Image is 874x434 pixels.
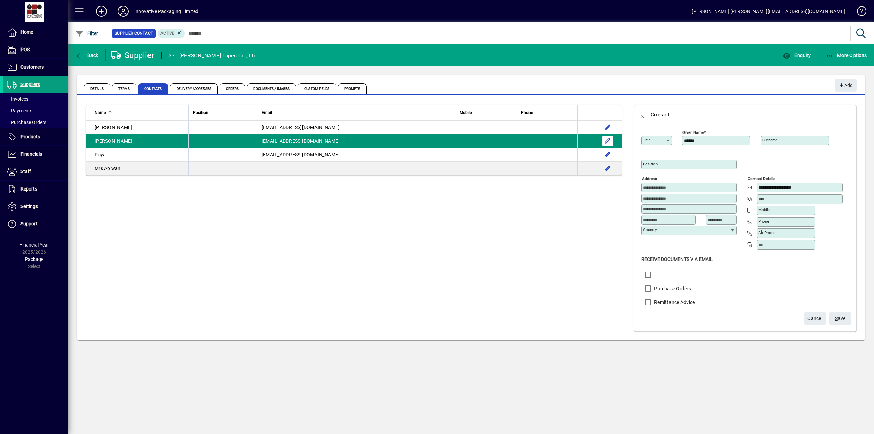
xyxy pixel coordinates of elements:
span: [EMAIL_ADDRESS][DOMAIN_NAME] [262,138,340,144]
button: Back [74,49,100,61]
span: Documents / Images [247,83,296,94]
a: Payments [3,105,68,116]
span: ave [835,313,846,324]
span: Cancel [807,313,822,324]
span: Add [838,80,853,91]
span: More Options [826,53,867,58]
button: Add [835,79,857,92]
span: Name [95,109,106,116]
mat-label: Country [643,227,657,232]
mat-label: Title [643,138,651,142]
a: POS [3,41,68,58]
mat-label: Phone [758,219,769,224]
span: Receive Documents Via Email [641,256,713,262]
mat-label: Position [643,162,658,166]
button: Cancel [804,312,826,325]
div: Contact [651,109,669,120]
div: Position [193,109,253,116]
div: Phone [521,109,573,116]
a: Customers [3,59,68,76]
span: Priya [95,152,106,157]
span: Mobile [460,109,472,116]
span: Financials [20,151,42,157]
button: Save [829,312,851,325]
button: Add [90,5,112,17]
a: Invoices [3,93,68,105]
mat-label: Given name [682,130,704,135]
span: S [835,316,838,321]
a: Reports [3,181,68,198]
mat-label: Mobile [758,207,770,212]
span: Payments [7,108,32,113]
span: Purchase Orders [7,120,46,125]
a: Settings [3,198,68,215]
span: Products [20,134,40,139]
div: Mobile [460,109,512,116]
span: Details [84,83,110,94]
span: Active [160,31,174,36]
mat-label: Surname [762,138,778,142]
span: [EMAIL_ADDRESS][DOMAIN_NAME] [262,125,340,130]
mat-label: Alt Phone [758,230,775,235]
button: Filter [74,27,100,40]
button: Profile [112,5,134,17]
a: Support [3,215,68,233]
span: Delivery Addresses [170,83,218,94]
div: 37 - [PERSON_NAME] Tapes Co., Ltd [169,50,257,61]
span: Reports [20,186,37,192]
span: Prompts [338,83,367,94]
a: Purchase Orders [3,116,68,128]
span: Mrs [95,166,103,171]
span: Financial Year [19,242,49,248]
button: More Options [824,49,869,61]
span: Apiwan [104,166,121,171]
span: Supplier Contact [115,30,153,37]
mat-chip: Activation Status: Active [158,29,185,38]
app-page-header-button: Back [68,49,106,61]
span: Invoices [7,96,28,102]
span: Email [262,109,272,116]
span: Phone [521,109,533,116]
span: Support [20,221,38,226]
span: Package [25,256,43,262]
span: [PERSON_NAME] [95,138,132,144]
span: POS [20,47,30,52]
span: [EMAIL_ADDRESS][DOMAIN_NAME] [262,152,340,157]
a: Financials [3,146,68,163]
button: Back [634,107,651,123]
span: Customers [20,64,44,70]
span: Back [75,53,98,58]
div: Name [95,109,184,116]
span: Orders [220,83,245,94]
span: Custom Fields [298,83,336,94]
a: Staff [3,163,68,180]
span: [PERSON_NAME] [95,125,132,130]
span: Contacts [138,83,168,94]
span: Terms [112,83,137,94]
button: Enquiry [781,49,813,61]
span: Position [193,109,208,116]
a: Products [3,128,68,145]
span: Enquiry [783,53,811,58]
div: [PERSON_NAME] [PERSON_NAME][EMAIL_ADDRESS][DOMAIN_NAME] [692,6,845,17]
div: Email [262,109,451,116]
span: Suppliers [20,82,40,87]
a: Knowledge Base [852,1,865,24]
a: Home [3,24,68,41]
span: Settings [20,204,38,209]
label: Remittance Advice [653,299,695,306]
div: Innovative Packaging Limited [134,6,198,17]
label: Purchase Orders [653,285,691,292]
span: Staff [20,169,31,174]
span: Home [20,29,33,35]
div: Supplier [111,50,155,61]
span: Filter [75,31,98,36]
